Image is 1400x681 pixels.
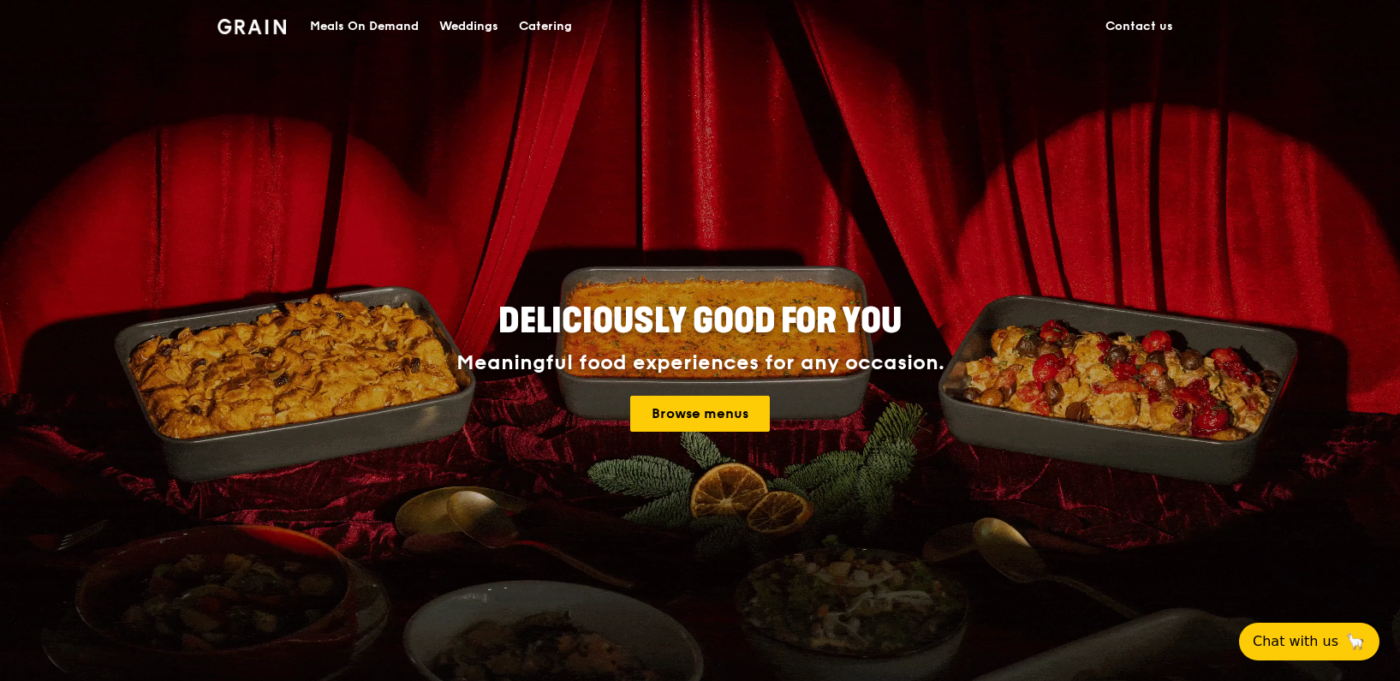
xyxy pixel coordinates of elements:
a: Contact us [1095,1,1183,52]
div: Meaningful food experiences for any occasion. [392,351,1009,375]
button: Chat with us🦙 [1239,623,1379,660]
a: Weddings [429,1,509,52]
div: Catering [519,1,572,52]
span: 🦙 [1345,631,1366,652]
div: Weddings [439,1,498,52]
a: Catering [509,1,582,52]
a: Browse menus [630,396,770,432]
span: Chat with us [1253,631,1338,652]
div: Meals On Demand [310,1,419,52]
img: Grain [217,19,287,34]
span: Deliciously good for you [498,301,902,342]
